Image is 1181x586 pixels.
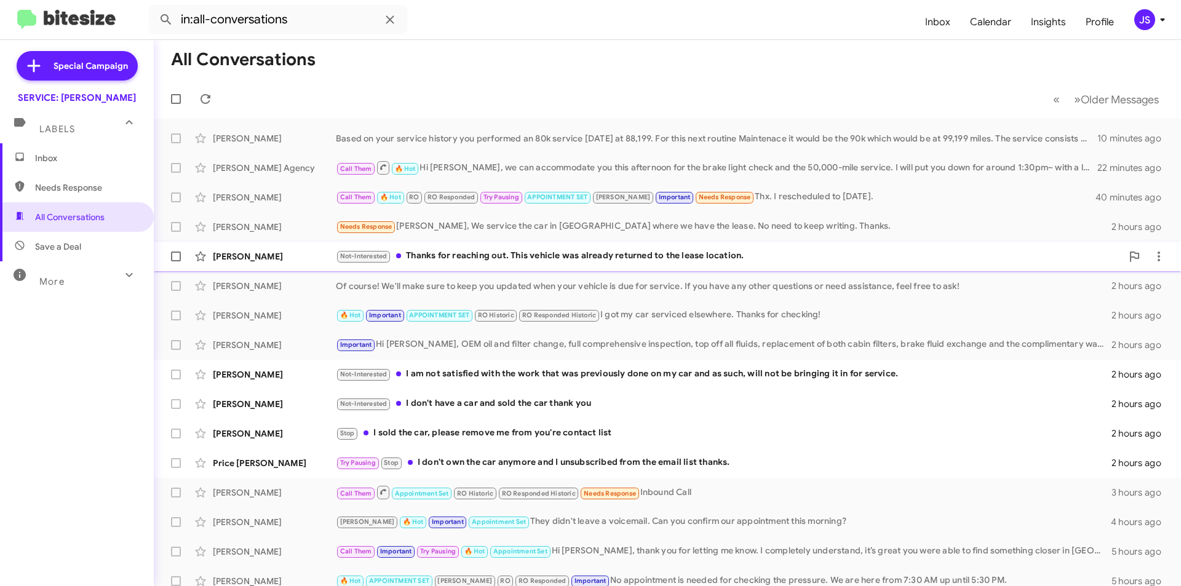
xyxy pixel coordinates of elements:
span: Appointment Set [395,489,449,497]
span: RO Responded Historic [502,489,576,497]
div: [PERSON_NAME] [213,280,336,292]
div: SERVICE: [PERSON_NAME] [18,92,136,104]
span: Stop [340,429,355,437]
span: Call Them [340,547,372,555]
span: Appointment Set [472,518,526,526]
span: Not-Interested [340,252,388,260]
span: Needs Response [584,489,636,497]
span: More [39,276,65,287]
span: Needs Response [340,223,392,231]
div: Thx. I rescheduled to [DATE]. [336,190,1097,204]
div: Hi [PERSON_NAME], OEM oil and filter change, full comprehensive inspection, top off all fluids, r... [336,338,1111,352]
span: Try Pausing [340,459,376,467]
div: [PERSON_NAME] [213,486,336,499]
span: [PERSON_NAME] [596,193,651,201]
div: I am not satisfied with the work that was previously done on my car and as such, will not be brin... [336,367,1111,381]
span: « [1053,92,1060,107]
nav: Page navigation example [1046,87,1166,112]
div: I don't have a car and sold the car thank you [336,397,1111,411]
span: Try Pausing [483,193,519,201]
a: Insights [1021,4,1076,40]
span: Call Them [340,193,372,201]
span: Needs Response [35,181,140,194]
span: Not-Interested [340,400,388,408]
span: RO [500,577,510,585]
span: [PERSON_NAME] [340,518,395,526]
div: [PERSON_NAME] [213,516,336,528]
span: RO Responded [519,577,566,585]
button: JS [1124,9,1167,30]
div: Thanks for reaching out. This vehicle was already returned to the lease location. [336,249,1122,263]
span: » [1074,92,1081,107]
span: Important [432,518,464,526]
div: [PERSON_NAME] [213,545,336,558]
div: [PERSON_NAME] [213,339,336,351]
div: [PERSON_NAME], We service the car in [GEOGRAPHIC_DATA] where we have the lease. No need to keep w... [336,220,1111,234]
div: 10 minutes ago [1097,132,1171,145]
div: [PERSON_NAME] [213,427,336,440]
span: Special Campaign [54,60,128,72]
div: 2 hours ago [1111,427,1171,440]
div: 2 hours ago [1111,398,1171,410]
span: Important [369,311,401,319]
div: Hi [PERSON_NAME], we can accommodate you this afternoon for the brake light check and the 50,000-... [336,160,1097,175]
button: Previous [1046,87,1067,112]
span: Inbox [35,152,140,164]
span: RO Historic [457,489,493,497]
div: They didn't leave a voicemail. Can you confirm our appointment this morning? [336,515,1111,529]
div: Of course! We'll make sure to keep you updated when your vehicle is due for service. If you have ... [336,280,1111,292]
span: Needs Response [699,193,751,201]
div: I got my car serviced elsewhere. Thanks for checking! [336,308,1111,322]
span: Older Messages [1081,93,1159,106]
span: 🔥 Hot [340,311,361,319]
div: I don't own the car anymore and I unsubscribed from the email list thanks. [336,456,1111,470]
div: 4 hours ago [1111,516,1171,528]
span: Stop [384,459,399,467]
div: 22 minutes ago [1097,162,1171,174]
button: Next [1067,87,1166,112]
span: Call Them [340,489,372,497]
span: Try Pausing [420,547,456,555]
span: All Conversations [35,211,105,223]
span: Important [575,577,606,585]
div: Inbound Call [336,485,1111,500]
div: [PERSON_NAME] [213,191,336,204]
div: 2 hours ago [1111,280,1171,292]
div: 2 hours ago [1111,339,1171,351]
span: 🔥 Hot [403,518,424,526]
span: Call Them [340,165,372,173]
span: Important [659,193,691,201]
div: 2 hours ago [1111,368,1171,381]
span: [PERSON_NAME] [437,577,492,585]
div: Based on your service history you performed an 80k service [DATE] at 88,199. For this next routin... [336,132,1097,145]
span: 🔥 Hot [464,547,485,555]
span: RO Responded Historic [522,311,596,319]
div: [PERSON_NAME] [213,250,336,263]
div: 2 hours ago [1111,221,1171,233]
span: Appointment Set [493,547,547,555]
span: RO Historic [478,311,514,319]
div: [PERSON_NAME] [213,398,336,410]
div: JS [1134,9,1155,30]
div: Price [PERSON_NAME] [213,457,336,469]
span: RO Responded [427,193,475,201]
div: 5 hours ago [1111,545,1171,558]
span: Labels [39,124,75,135]
a: Special Campaign [17,51,138,81]
span: 🔥 Hot [340,577,361,585]
a: Profile [1076,4,1124,40]
span: Save a Deal [35,240,81,253]
div: I sold the car, please remove me from you're contact list [336,426,1111,440]
div: 3 hours ago [1111,486,1171,499]
div: 40 minutes ago [1097,191,1171,204]
div: [PERSON_NAME] Agency [213,162,336,174]
div: Hi [PERSON_NAME], thank you for letting me know. I completely understand, it’s great you were abl... [336,544,1111,558]
span: 🔥 Hot [395,165,416,173]
a: Inbox [915,4,960,40]
div: [PERSON_NAME] [213,368,336,381]
span: APPOINTMENT SET [527,193,587,201]
span: Important [380,547,412,555]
